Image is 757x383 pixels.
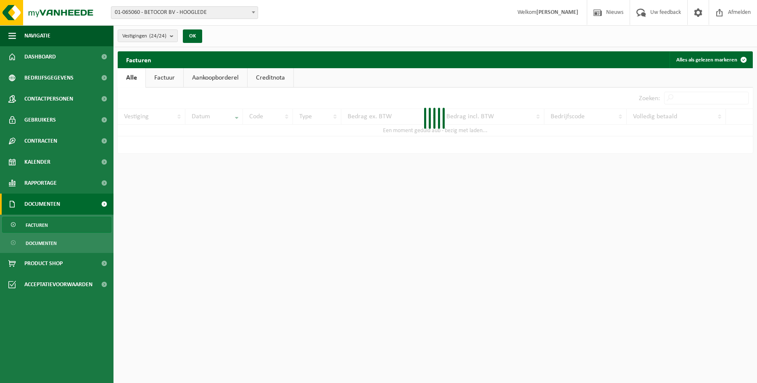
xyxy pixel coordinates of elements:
[24,46,56,67] span: Dashboard
[118,68,145,88] a: Alle
[536,9,578,16] strong: [PERSON_NAME]
[118,51,160,68] h2: Facturen
[24,173,57,194] span: Rapportage
[24,109,56,130] span: Gebruikers
[24,253,63,274] span: Product Shop
[149,33,166,39] count: (24/24)
[24,88,73,109] span: Contactpersonen
[670,51,752,68] button: Alles als gelezen markeren
[24,67,74,88] span: Bedrijfsgegevens
[118,29,178,42] button: Vestigingen(24/24)
[2,235,111,251] a: Documenten
[184,68,247,88] a: Aankoopborderel
[24,194,60,215] span: Documenten
[111,6,258,19] span: 01-065060 - BETOCOR BV - HOOGLEDE
[24,274,92,295] span: Acceptatievoorwaarden
[24,25,50,46] span: Navigatie
[122,30,166,43] span: Vestigingen
[248,68,293,88] a: Creditnota
[183,29,202,43] button: OK
[24,152,50,173] span: Kalender
[2,217,111,233] a: Facturen
[26,217,48,233] span: Facturen
[24,130,57,152] span: Contracten
[146,68,183,88] a: Factuur
[111,7,258,19] span: 01-065060 - BETOCOR BV - HOOGLEDE
[26,235,57,251] span: Documenten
